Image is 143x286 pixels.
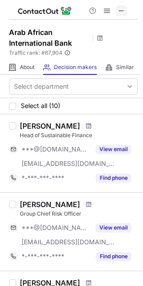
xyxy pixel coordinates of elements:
h1: Arab African International Bank [9,27,90,48]
span: ***@[DOMAIN_NAME] [22,224,90,232]
div: Group Chief Risk Officer [20,210,138,218]
span: About [20,64,35,71]
div: Head of Sustainable Finance [20,131,138,139]
div: [PERSON_NAME] [20,121,80,130]
span: [EMAIL_ADDRESS][DOMAIN_NAME] [22,160,115,168]
span: Traffic rank: # 67,904 [9,50,63,56]
span: Select all (10) [21,102,60,109]
div: [PERSON_NAME] [20,200,80,209]
span: Similar [116,64,134,71]
span: [EMAIL_ADDRESS][DOMAIN_NAME] [22,238,115,246]
button: Reveal Button [96,145,131,154]
span: Decision makers [54,64,97,71]
img: ContactOut v5.3.10 [18,5,72,16]
div: Select department [14,82,69,91]
button: Reveal Button [96,223,131,232]
button: Reveal Button [96,252,131,261]
button: Reveal Button [96,173,131,182]
span: ***@[DOMAIN_NAME] [22,145,90,153]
